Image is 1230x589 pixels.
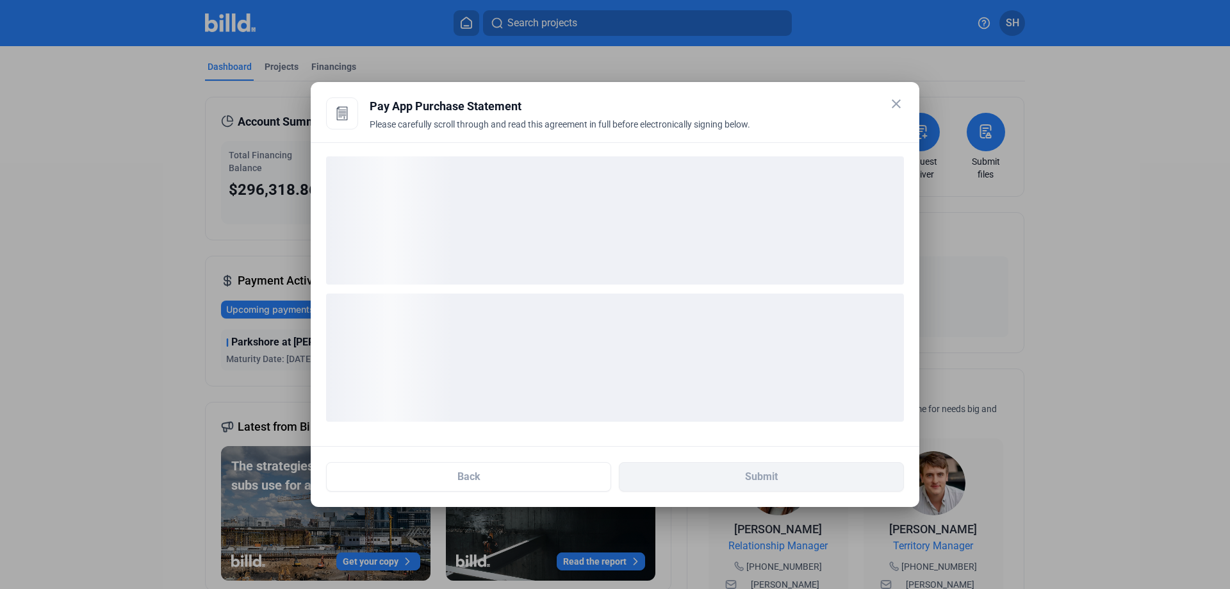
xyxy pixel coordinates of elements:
button: Submit [619,462,904,492]
div: loading [326,156,904,285]
mat-icon: close [889,96,904,112]
button: Back [326,462,611,492]
div: loading [326,294,904,422]
div: Pay App Purchase Statement [370,97,904,115]
div: Please carefully scroll through and read this agreement in full before electronically signing below. [370,118,904,146]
